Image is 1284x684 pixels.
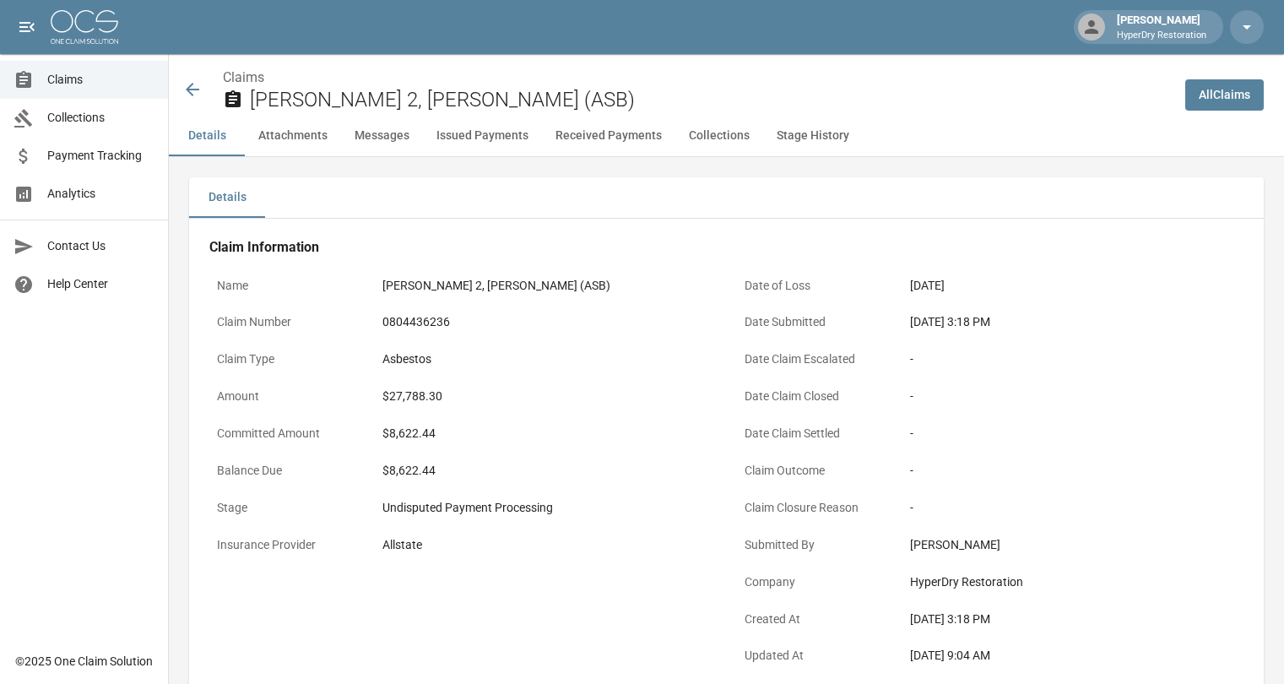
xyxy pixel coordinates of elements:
[910,573,1237,591] div: HyperDry Restoration
[47,147,154,165] span: Payment Tracking
[169,116,245,156] button: Details
[209,239,1243,256] h4: Claim Information
[10,10,44,44] button: open drawer
[209,343,361,376] p: Claim Type
[382,277,709,295] div: [PERSON_NAME] 2, [PERSON_NAME] (ASB)
[737,639,889,672] p: Updated At
[47,71,154,89] span: Claims
[47,237,154,255] span: Contact Us
[209,491,361,524] p: Stage
[737,306,889,339] p: Date Submitted
[15,653,153,670] div: © 2025 One Claim Solution
[169,116,1284,156] div: anchor tabs
[763,116,863,156] button: Stage History
[910,313,1237,331] div: [DATE] 3:18 PM
[910,350,1237,368] div: -
[209,306,361,339] p: Claim Number
[737,566,889,599] p: Company
[737,343,889,376] p: Date Claim Escalated
[737,269,889,302] p: Date of Loss
[250,88,1172,112] h2: [PERSON_NAME] 2, [PERSON_NAME] (ASB)
[209,454,361,487] p: Balance Due
[1117,29,1206,43] p: HyperDry Restoration
[245,116,341,156] button: Attachments
[47,185,154,203] span: Analytics
[1185,79,1264,111] a: AllClaims
[47,275,154,293] span: Help Center
[910,499,1237,517] div: -
[189,177,1264,218] div: details tabs
[910,647,1237,665] div: [DATE] 9:04 AM
[910,536,1237,554] div: [PERSON_NAME]
[737,380,889,413] p: Date Claim Closed
[910,425,1237,442] div: -
[223,68,1172,88] nav: breadcrumb
[910,462,1237,480] div: -
[737,417,889,450] p: Date Claim Settled
[737,603,889,636] p: Created At
[542,116,675,156] button: Received Payments
[382,462,709,480] div: $8,622.44
[910,277,1237,295] div: [DATE]
[675,116,763,156] button: Collections
[737,491,889,524] p: Claim Closure Reason
[737,454,889,487] p: Claim Outcome
[737,529,889,562] p: Submitted By
[341,116,423,156] button: Messages
[910,611,1237,628] div: [DATE] 3:18 PM
[382,425,709,442] div: $8,622.44
[209,269,361,302] p: Name
[382,536,709,554] div: Allstate
[209,380,361,413] p: Amount
[47,109,154,127] span: Collections
[382,499,709,517] div: Undisputed Payment Processing
[1110,12,1213,42] div: [PERSON_NAME]
[382,350,709,368] div: Asbestos
[910,388,1237,405] div: -
[209,417,361,450] p: Committed Amount
[223,69,264,85] a: Claims
[423,116,542,156] button: Issued Payments
[189,177,265,218] button: Details
[51,10,118,44] img: ocs-logo-white-transparent.png
[209,529,361,562] p: Insurance Provider
[382,313,709,331] div: 0804436236
[382,388,709,405] div: $27,788.30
